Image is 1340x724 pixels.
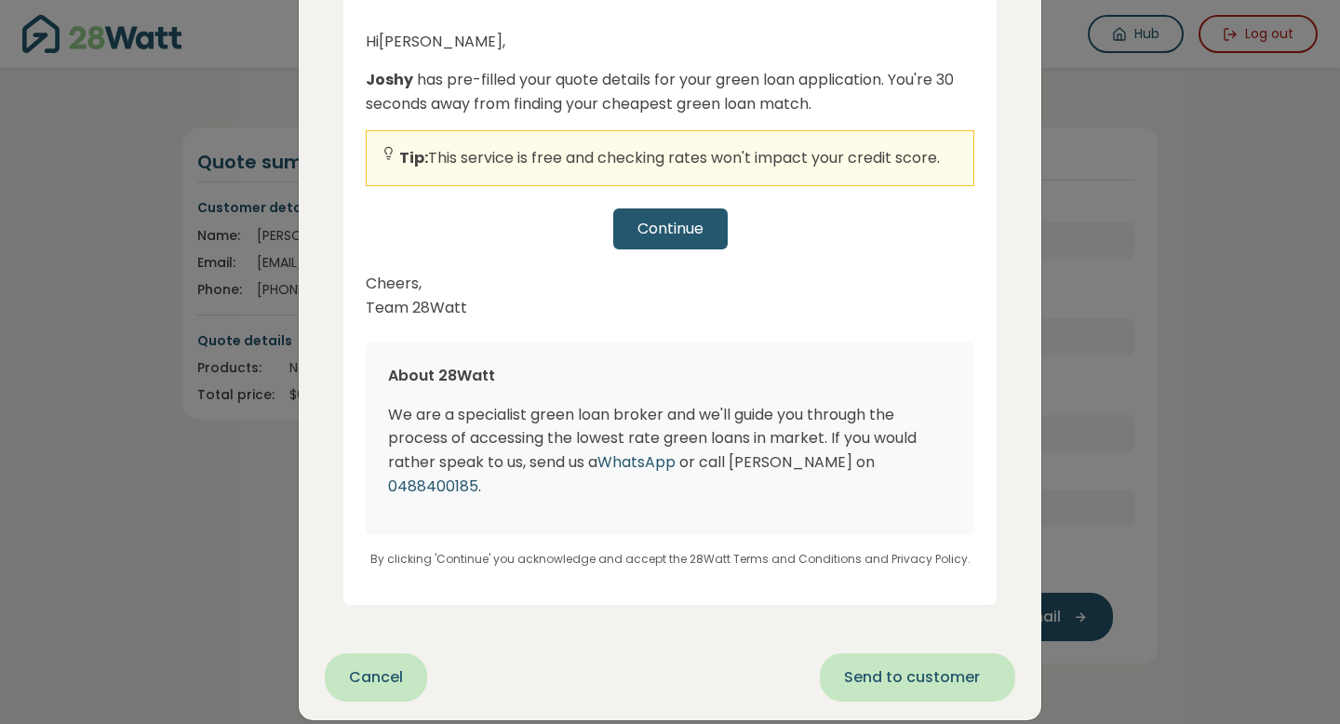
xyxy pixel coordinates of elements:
span: About 28Watt [388,365,495,386]
span: Cancel [349,666,403,689]
span: Send to customer [844,666,980,689]
p: We are a specialist green loan broker and we'll guide you through the process of accessing the lo... [388,403,952,498]
span: WhatsApp [597,451,676,473]
button: Cancel [325,653,427,702]
strong: Tip: [399,147,428,168]
p: This service is free and checking rates won't impact your credit score. [399,146,940,170]
button: Send to customer [820,653,1015,702]
p: Cheers, Team 28Watt [366,272,974,319]
p: has pre-filled your quote details for your green loan application. You're 30 seconds away from fi... [366,68,974,115]
p: By clicking 'Continue' you acknowledge and accept the 28Watt Terms and Conditions and Privacy Pol... [366,535,974,568]
span: 0488400185 [388,476,478,497]
strong: Joshy [366,69,413,90]
p: Hi [PERSON_NAME] , [366,30,974,54]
